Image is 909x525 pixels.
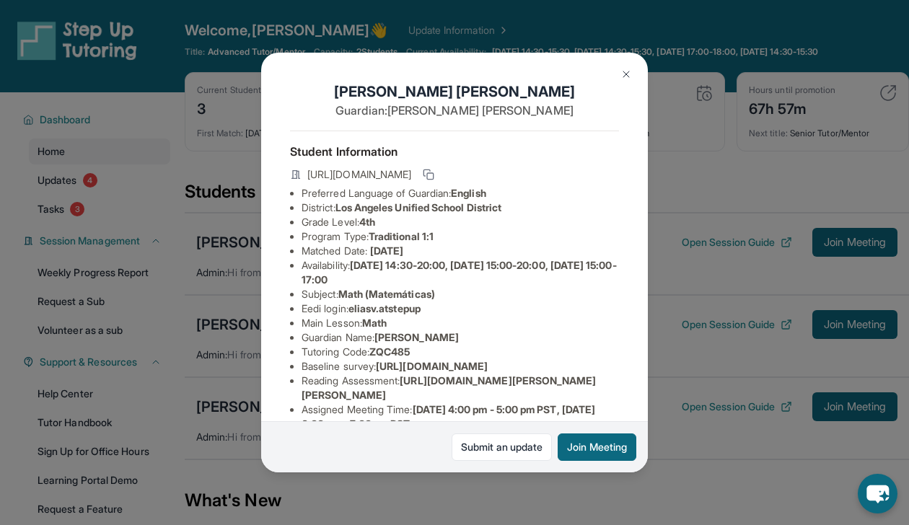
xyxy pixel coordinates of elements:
span: [URL][DOMAIN_NAME] [307,167,411,182]
span: [URL][DOMAIN_NAME] [376,360,488,372]
span: [DATE] 4:00 pm - 5:00 pm PST, [DATE] 6:00 pm - 7:00 pm PST [302,403,595,430]
li: Guardian Name : [302,330,619,345]
span: Math [362,317,387,329]
li: Availability: [302,258,619,287]
h1: [PERSON_NAME] [PERSON_NAME] [290,81,619,102]
span: [DATE] 14:30-20:00, [DATE] 15:00-20:00, [DATE] 15:00-17:00 [302,259,617,286]
li: Tutoring Code : [302,345,619,359]
li: Assigned Meeting Time : [302,402,619,431]
button: Join Meeting [558,433,636,461]
span: [DATE] [370,244,403,257]
li: Matched Date: [302,244,619,258]
li: Grade Level: [302,215,619,229]
span: English [451,187,486,199]
span: 4th [359,216,375,228]
li: Program Type: [302,229,619,244]
span: ZQC485 [369,345,410,358]
li: Eedi login : [302,301,619,316]
h4: Student Information [290,143,619,160]
span: Math (Matemáticas) [338,288,435,300]
button: Copy link [420,166,437,183]
span: eliasv.atstepup [348,302,421,314]
li: Subject : [302,287,619,301]
button: chat-button [858,474,897,513]
a: Submit an update [452,433,552,461]
span: Los Angeles Unified School District [335,201,501,213]
span: Traditional 1:1 [369,230,434,242]
p: Guardian: [PERSON_NAME] [PERSON_NAME] [290,102,619,119]
li: Baseline survey : [302,359,619,374]
li: Main Lesson : [302,316,619,330]
span: [PERSON_NAME] [374,331,459,343]
li: Reading Assessment : [302,374,619,402]
li: District: [302,200,619,215]
span: [URL][DOMAIN_NAME][PERSON_NAME][PERSON_NAME] [302,374,597,401]
img: Close Icon [620,69,632,80]
li: Preferred Language of Guardian: [302,186,619,200]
